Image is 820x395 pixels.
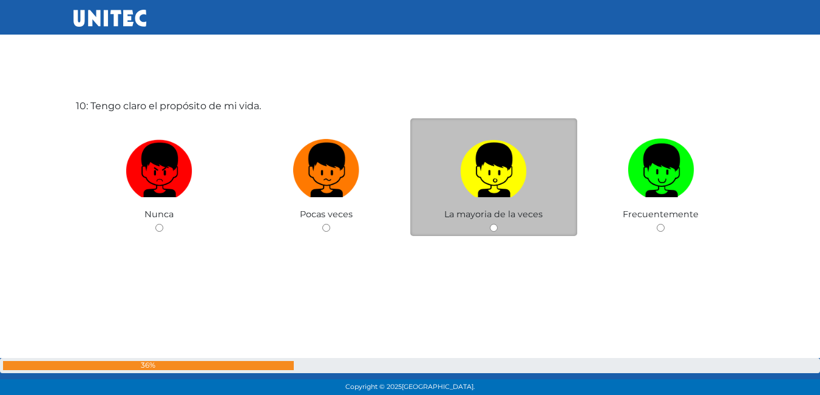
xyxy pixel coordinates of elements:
[444,209,543,220] span: La mayoria de la veces
[73,10,146,27] img: UNITEC
[402,383,475,391] span: [GEOGRAPHIC_DATA].
[300,209,353,220] span: Pocas veces
[144,209,174,220] span: Nunca
[628,134,694,198] img: Frecuentemente
[623,209,699,220] span: Frecuentemente
[126,134,192,198] img: Nunca
[460,134,527,198] img: La mayoria de la veces
[76,99,261,113] label: 10: Tengo claro el propósito de mi vida.
[293,134,360,198] img: Pocas veces
[3,361,294,370] div: 36%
